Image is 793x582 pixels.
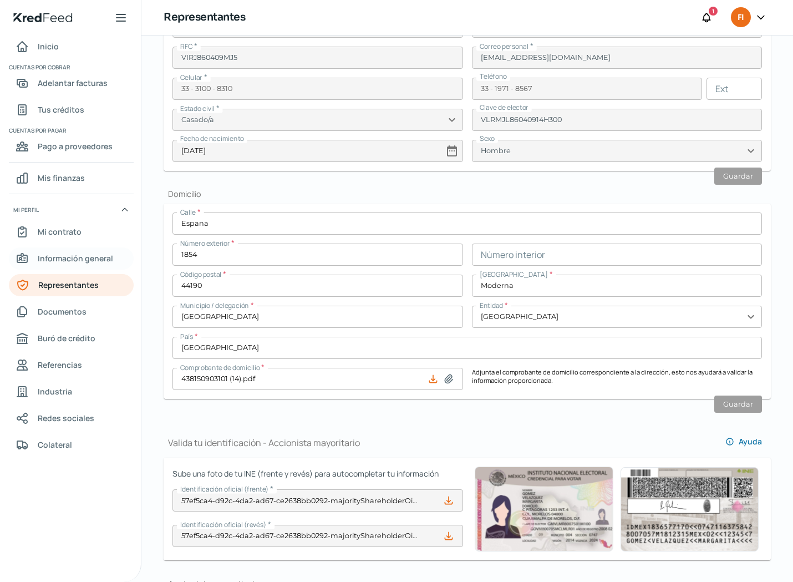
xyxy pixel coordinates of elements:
span: Clave de elector [480,103,528,112]
a: Adelantar facturas [9,72,134,94]
span: Pago a proveedores [38,139,113,153]
a: Mis finanzas [9,167,134,189]
a: Información general [9,247,134,270]
span: Información general [38,251,113,265]
span: 1 [712,6,714,16]
span: FI [738,11,744,24]
span: Municipio / delegación [180,301,249,310]
span: Mi perfil [13,205,39,215]
span: Referencias [38,358,82,372]
a: Redes sociales [9,407,134,429]
a: Documentos [9,301,134,323]
a: Representantes [9,274,134,296]
span: Correo personal [480,42,528,51]
span: RFC [180,42,192,51]
h2: Domicilio [164,189,771,199]
button: Guardar [714,396,762,413]
a: Industria [9,381,134,403]
span: Representantes [38,278,99,292]
span: Tus créditos [38,103,84,117]
span: País [180,332,193,341]
span: Comprobante de domicilio [180,363,260,372]
span: Estado civil [180,104,215,113]
span: Fecha de nacimiento [180,134,244,143]
a: Pago a proveedores [9,135,134,158]
a: Mi contrato [9,221,134,243]
span: Sexo [480,134,495,143]
span: Documentos [38,305,87,318]
span: Identificación oficial (frente) [180,484,268,494]
span: Cuentas por pagar [9,125,132,135]
span: [GEOGRAPHIC_DATA] [480,270,548,279]
button: Ayuda [716,431,771,453]
a: Buró de crédito [9,327,134,350]
h1: Valida tu identificación - Accionista mayoritario [164,437,360,449]
span: Entidad [480,301,503,310]
span: Redes sociales [38,411,94,425]
button: Guardar [714,168,762,185]
span: Teléfono [480,72,507,81]
span: Colateral [38,438,72,452]
span: Identificación oficial (revés) [180,520,266,529]
span: Sube una foto de tu INE (frente y revés) para autocompletar tu información [172,467,463,480]
p: Adjunta el comprobante de domicilio correspondiente a la dirección, esto nos ayudará a validar la... [472,368,762,390]
span: Buró de crédito [38,331,95,345]
span: Celular [180,73,202,82]
span: Número exterior [180,239,230,248]
a: Colateral [9,434,134,456]
a: Tus créditos [9,99,134,121]
span: Ayuda [739,438,762,446]
h1: Representantes [164,9,245,26]
span: Calle [180,208,196,217]
a: Referencias [9,354,134,376]
span: Cuentas por cobrar [9,62,132,72]
a: Inicio [9,36,134,58]
span: Inicio [38,39,59,53]
span: Adelantar facturas [38,76,108,90]
img: Ejemplo de identificación oficial (revés) [620,467,759,551]
span: Mis finanzas [38,171,85,185]
span: Mi contrato [38,225,82,239]
span: Código postal [180,270,221,279]
span: Industria [38,384,72,398]
img: Ejemplo de identificación oficial (frente) [475,467,613,551]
